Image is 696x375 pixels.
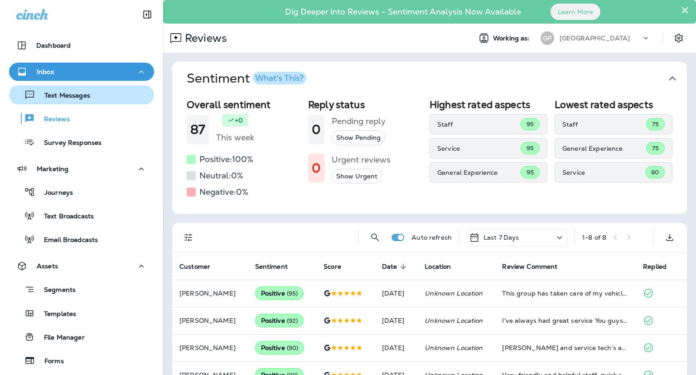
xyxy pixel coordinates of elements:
h1: 87 [190,122,205,137]
button: Close [681,3,689,17]
h5: This week [216,130,254,145]
p: Staff [437,121,521,128]
p: Assets [37,262,58,270]
h5: Pending reply [332,114,386,128]
h1: 0 [312,161,321,176]
button: Text Messages [9,85,154,104]
p: [PERSON_NAME] [179,290,241,297]
button: Show Pending [332,130,385,145]
span: 95 [527,120,534,128]
div: Positive [255,286,304,300]
button: Filters [179,228,198,247]
div: Robert and service tech’s are fantastic! They all will go beyond expectations! Fantastic service ... [502,343,628,352]
p: Email Broadcasts [35,236,98,245]
button: Marketing [9,160,154,178]
span: 95 [527,144,534,152]
p: File Manager [35,334,85,342]
div: Positive [255,314,304,327]
button: Segments [9,280,154,299]
h5: Negative: 0 % [199,185,248,199]
span: ( 95 ) [287,290,298,297]
span: ( 92 ) [287,317,298,325]
button: What's This? [253,72,306,84]
div: I've always had great service You guys have always taken care of whatever needs that I have neede... [502,316,628,325]
p: Marketing [37,165,68,173]
button: Templates [9,304,154,323]
p: Service [562,169,645,176]
em: Unknown Location [425,344,483,352]
p: [PERSON_NAME] [179,344,241,351]
p: Reviews [35,115,70,124]
h5: Positive: 100 % [199,152,253,167]
p: Inbox [37,68,54,75]
span: Replied [643,263,667,271]
button: Assets [9,257,154,275]
button: Email Broadcasts [9,230,154,249]
button: Journeys [9,183,154,202]
p: Dig Deeper into Reviews - Sentiment Analysis Now Available [259,10,547,13]
td: [DATE] [375,334,417,361]
span: Score [324,262,353,271]
h2: Reply status [308,99,422,110]
p: Reviews [181,31,227,45]
span: Replied [643,262,678,271]
button: Show Urgent [332,169,382,184]
span: Review Comment [502,262,569,271]
span: Working as: [493,35,532,42]
button: Reviews [9,109,154,128]
button: File Manager [9,327,154,346]
span: Date [382,263,397,271]
p: [PERSON_NAME] [179,317,241,324]
h5: Neutral: 0 % [199,168,243,183]
h2: Overall sentiment [187,99,301,110]
div: This group has taken care of my vehicles since 2012. They're trustworthy and take time to explain... [502,289,628,298]
span: Sentiment [255,263,288,271]
button: Search Reviews [366,228,384,247]
div: What's This? [255,74,304,82]
h2: Lowest rated aspects [555,99,672,110]
p: Service [437,145,521,152]
h2: Highest rated aspects [430,99,547,110]
h1: Sentiment [187,71,306,86]
span: 75 [652,144,659,152]
p: General Experience [437,169,521,176]
p: [GEOGRAPHIC_DATA] [560,35,630,42]
button: SentimentWhat's This? [179,62,694,95]
button: Export as CSV [661,228,679,247]
em: Unknown Location [425,316,483,325]
span: Customer [179,263,210,271]
p: Dashboard [36,42,71,49]
p: +0 [235,116,243,125]
span: 80 [651,168,659,176]
button: Survey Responses [9,133,154,152]
p: Auto refresh [411,234,452,241]
div: Positive [255,341,304,355]
h5: Urgent reviews [332,153,391,167]
span: Sentiment [255,262,300,271]
p: Staff [562,121,646,128]
div: GP [541,31,554,45]
span: 75 [652,120,659,128]
button: Learn More [551,4,600,20]
span: Review Comment [502,263,557,271]
button: Text Broadcasts [9,206,154,225]
td: [DATE] [375,280,417,307]
button: Collapse Sidebar [135,5,160,24]
span: ( 90 ) [287,344,299,352]
p: Forms [35,357,64,366]
div: 1 - 8 of 8 [582,234,606,241]
span: Customer [179,262,222,271]
span: Date [382,262,409,271]
button: Settings [671,30,687,46]
span: Score [324,263,341,271]
p: General Experience [562,145,646,152]
button: Forms [9,351,154,370]
span: 95 [527,168,534,176]
p: Journeys [35,189,73,197]
em: Unknown Location [425,289,483,297]
p: Templates [35,310,76,319]
td: [DATE] [375,307,417,334]
p: Last 7 Days [483,234,519,241]
p: Text Messages [35,92,90,100]
button: Dashboard [9,36,154,54]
